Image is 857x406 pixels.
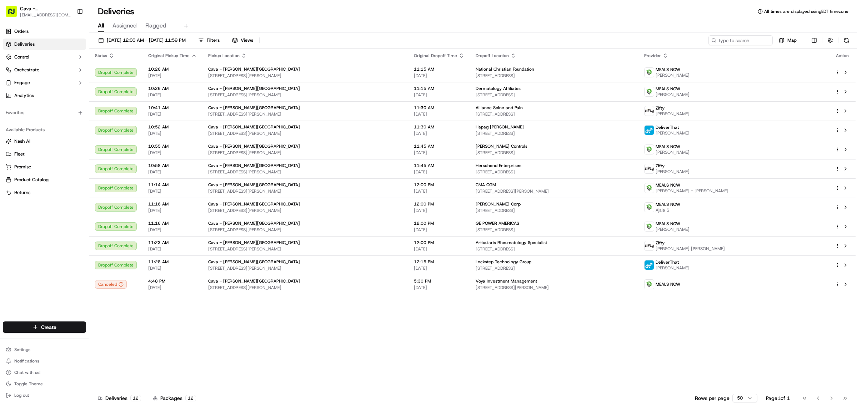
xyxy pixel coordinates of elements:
span: [PERSON_NAME] [656,227,690,232]
span: [DATE] [414,227,464,233]
span: Articularis Rheumatology Specialist [476,240,547,245]
button: Chat with us! [3,367,86,377]
span: Hapag [PERSON_NAME] [476,124,524,130]
span: 11:23 AM [148,240,197,245]
span: [DATE] [148,285,197,290]
span: [STREET_ADDRESS][PERSON_NAME] [208,227,402,233]
span: Notifications [14,358,39,364]
button: Views [229,35,256,45]
button: Fleet [3,148,86,160]
span: 10:26 AM [148,66,197,72]
span: 11:45 AM [414,163,464,168]
span: Chat with us! [14,370,40,375]
span: Assigned [112,21,137,30]
span: 10:52 AM [148,124,197,130]
span: DeliverThat [656,259,679,265]
span: [DATE] [148,150,197,156]
span: MEALS NOW [656,67,680,72]
button: [DATE] 12:00 AM - [DATE] 11:59 PM [95,35,189,45]
span: GE POWER AMERICAS [476,220,519,226]
span: 10:26 AM [148,86,197,91]
button: Promise [3,161,86,173]
div: Packages [153,395,196,402]
button: Orchestrate [3,64,86,76]
span: [STREET_ADDRESS] [476,227,633,233]
span: [DATE] [148,188,197,194]
span: [STREET_ADDRESS][PERSON_NAME] [208,208,402,213]
button: Create [3,321,86,333]
button: [EMAIL_ADDRESS][DOMAIN_NAME] [20,12,71,18]
span: 5:30 PM [414,278,464,284]
span: [STREET_ADDRESS][PERSON_NAME] [208,111,402,117]
span: [DATE] [148,246,197,252]
span: Cava - [PERSON_NAME][GEOGRAPHIC_DATA] [20,5,71,12]
span: [DATE] [414,131,464,136]
span: Flagged [145,21,166,30]
span: Zifty [656,240,665,246]
span: [PERSON_NAME] [656,72,690,78]
span: 11:30 AM [414,124,464,130]
img: profile_deliverthat_partner.png [645,126,654,135]
input: Type to search [708,35,773,45]
a: Returns [6,189,83,196]
span: Ajaia S [656,207,680,213]
span: [PERSON_NAME] [PERSON_NAME] [656,246,725,252]
img: profile_deliverthat_partner.png [645,260,654,270]
span: [STREET_ADDRESS][PERSON_NAME] [208,92,402,98]
button: Canceled [95,280,127,289]
span: [DATE] [148,131,197,136]
span: [DATE] [414,208,464,213]
button: Log out [3,390,86,400]
span: [STREET_ADDRESS] [476,92,633,98]
span: DeliverThat [656,125,679,130]
span: 12:00 PM [414,201,464,207]
span: [STREET_ADDRESS] [476,169,633,175]
span: [DATE] [148,169,197,175]
button: Engage [3,77,86,88]
span: Original Pickup Time [148,53,190,59]
button: Returns [3,187,86,198]
span: Cava - [PERSON_NAME][GEOGRAPHIC_DATA] [208,105,300,111]
span: [DATE] 12:00 AM - [DATE] 11:59 PM [107,37,186,44]
span: [PERSON_NAME] [656,92,690,97]
span: Orders [14,28,29,35]
span: Fleet [14,151,25,157]
h1: Deliveries [98,6,134,17]
span: Pickup Location [208,53,240,59]
span: National Christian Foundation [476,66,534,72]
span: Zifty [656,163,665,169]
span: [STREET_ADDRESS] [476,131,633,136]
span: [PERSON_NAME] Controls [476,143,527,149]
span: [STREET_ADDRESS] [476,150,633,156]
span: [DATE] [414,169,464,175]
span: 12:00 PM [414,182,464,188]
span: Cava - [PERSON_NAME][GEOGRAPHIC_DATA] [208,66,300,72]
span: Cava - [PERSON_NAME][GEOGRAPHIC_DATA] [208,240,300,245]
button: Control [3,51,86,63]
img: melas_now_logo.png [645,87,654,96]
span: [STREET_ADDRESS][PERSON_NAME] [208,73,402,78]
span: Alliance Spine and Pain [476,105,523,111]
span: [DATE] [414,73,464,78]
span: 11:30 AM [414,105,464,111]
span: [STREET_ADDRESS][PERSON_NAME] [208,265,402,271]
button: Map [776,35,800,45]
div: Deliveries [98,395,141,402]
img: zifty-logo-trans-sq.png [645,106,654,116]
span: [PERSON_NAME] [656,130,690,136]
span: Promise [14,164,31,170]
span: MEALS NOW [656,281,680,287]
button: Filters [195,35,223,45]
span: Zifty [656,105,665,111]
div: 12 [130,395,141,401]
a: Nash AI [6,138,83,144]
button: Notifications [3,356,86,366]
span: [DATE] [414,285,464,290]
span: Voya Investment Management [476,278,537,284]
span: [STREET_ADDRESS] [476,246,633,252]
span: 11:16 AM [148,220,197,226]
span: Engage [14,80,30,86]
span: Cava - [PERSON_NAME][GEOGRAPHIC_DATA] [208,143,300,149]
